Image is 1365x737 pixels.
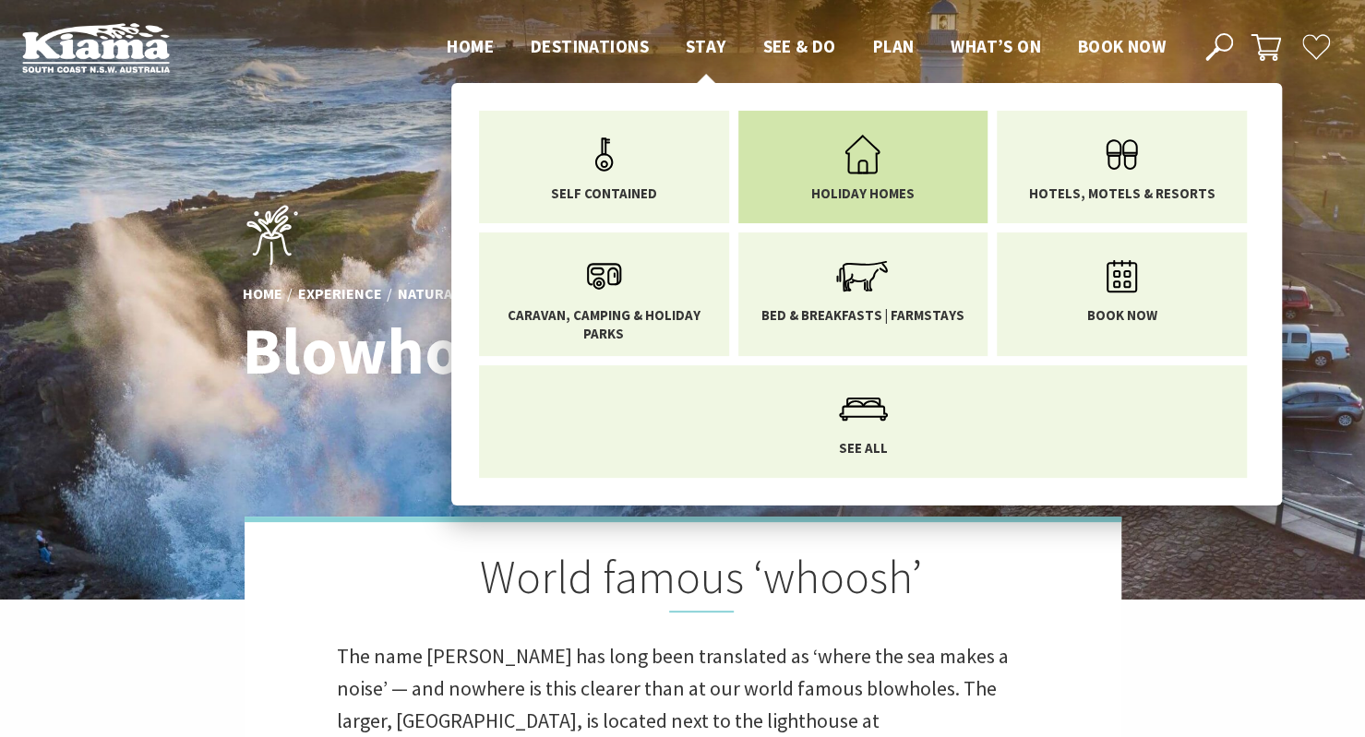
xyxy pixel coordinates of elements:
span: Book now [1086,306,1156,325]
a: Experience [298,284,382,304]
nav: Main Menu [428,32,1184,63]
img: Kiama Logo [22,22,170,73]
span: Holiday Homes [811,184,915,203]
span: See & Do [762,35,835,57]
span: Caravan, Camping & Holiday Parks [493,306,715,342]
span: Destinations [531,35,649,57]
h1: Blowholes [243,315,764,386]
span: Book now [1078,35,1166,57]
h2: World famous ‘whoosh’ [337,550,1029,612]
span: Home [447,35,494,57]
span: Self Contained [551,184,657,203]
span: Bed & Breakfasts | Farmstays [761,306,964,325]
span: Hotels, Motels & Resorts [1028,184,1215,203]
a: Natural Wonders [398,284,530,304]
span: Plan [873,35,915,57]
a: Home [243,284,282,304]
span: What’s On [951,35,1041,57]
span: See All [839,439,888,458]
span: Stay [686,35,726,57]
